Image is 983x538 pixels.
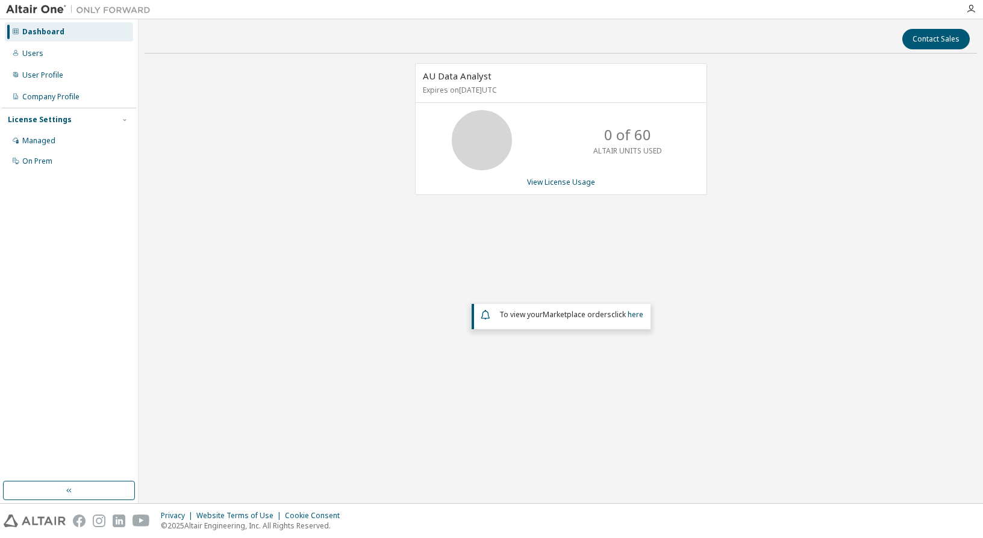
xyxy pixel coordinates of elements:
div: License Settings [8,115,72,125]
span: AU Data Analyst [423,70,491,82]
div: Privacy [161,511,196,521]
p: ALTAIR UNITS USED [593,146,662,156]
button: Contact Sales [902,29,970,49]
img: youtube.svg [133,515,150,527]
div: User Profile [22,70,63,80]
a: View License Usage [527,177,595,187]
em: Marketplace orders [543,309,611,320]
img: altair_logo.svg [4,515,66,527]
img: facebook.svg [73,515,86,527]
div: Company Profile [22,92,80,102]
img: instagram.svg [93,515,105,527]
div: Cookie Consent [285,511,347,521]
div: Website Terms of Use [196,511,285,521]
p: © 2025 Altair Engineering, Inc. All Rights Reserved. [161,521,347,531]
div: Users [22,49,43,58]
span: To view your click [499,309,643,320]
a: here [628,309,643,320]
div: On Prem [22,156,52,166]
img: linkedin.svg [113,515,125,527]
div: Managed [22,136,55,146]
p: Expires on [DATE] UTC [423,85,696,95]
p: 0 of 60 [604,125,651,145]
img: Altair One [6,4,157,16]
div: Dashboard [22,27,64,37]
